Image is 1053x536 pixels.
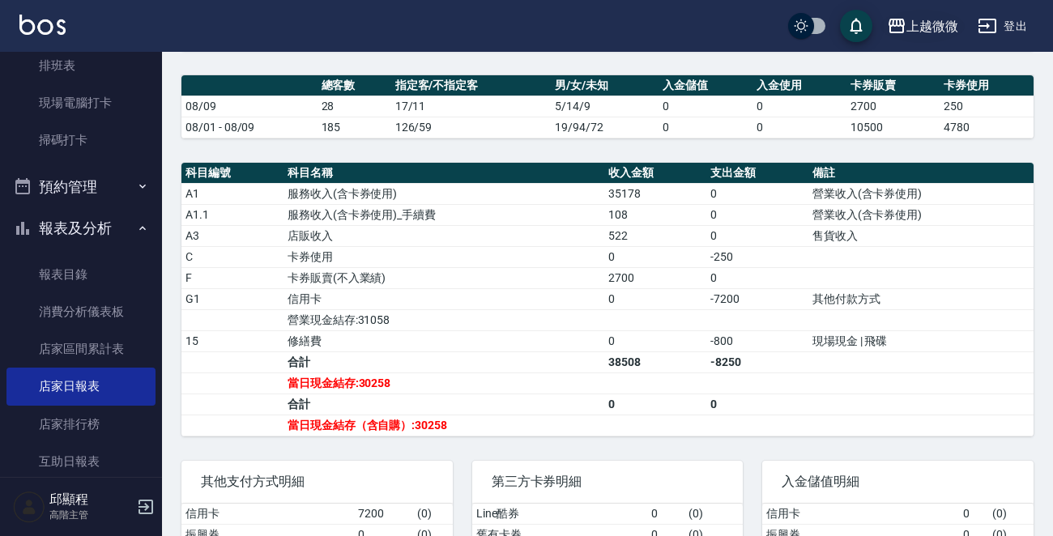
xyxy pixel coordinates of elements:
td: 合計 [283,351,604,372]
th: 科目編號 [181,163,283,184]
td: 售貨收入 [808,225,1034,246]
td: -8250 [706,351,808,372]
td: 營業收入(含卡券使用) [808,204,1034,225]
h5: 邱顯程 [49,491,132,508]
th: 支出金額 [706,163,808,184]
th: 入金使用 [752,75,846,96]
p: 高階主管 [49,508,132,522]
td: 0 [706,393,808,415]
td: 0 [706,267,808,288]
button: 上越微微 [880,10,965,43]
td: 卡券販賣(不入業績) [283,267,604,288]
td: 7200 [354,504,413,525]
a: 店家區間累計表 [6,330,156,368]
td: 當日現金結存（含自購）:30258 [283,415,604,436]
td: 營業現金結存:31058 [283,309,604,330]
td: F [181,267,283,288]
td: ( 0 ) [988,504,1034,525]
td: 15 [181,330,283,351]
td: 0 [604,393,706,415]
td: A3 [181,225,283,246]
td: 當日現金結存:30258 [283,372,604,393]
td: 現場現金 | 飛碟 [808,330,1034,351]
td: 信用卡 [762,504,959,525]
td: 2700 [846,96,940,117]
button: 登出 [971,11,1034,41]
td: 0 [659,117,752,138]
td: 4780 [940,117,1034,138]
td: 修繕費 [283,330,604,351]
td: -800 [706,330,808,351]
td: 35178 [604,183,706,204]
img: Logo [19,15,66,35]
th: 指定客/不指定客 [391,75,552,96]
td: 0 [659,96,752,117]
th: 卡券販賣 [846,75,940,96]
td: 0 [752,117,846,138]
a: 報表目錄 [6,256,156,293]
th: 入金儲值 [659,75,752,96]
th: 男/女/未知 [551,75,659,96]
td: 08/09 [181,96,318,117]
td: 卡券使用 [283,246,604,267]
td: 108 [604,204,706,225]
span: 其他支付方式明細 [201,474,433,490]
th: 科目名稱 [283,163,604,184]
a: 店家排行榜 [6,406,156,443]
a: 消費分析儀表板 [6,293,156,330]
a: 排班表 [6,47,156,84]
td: 126/59 [391,117,552,138]
td: 2700 [604,267,706,288]
td: 0 [604,330,706,351]
span: 第三方卡券明細 [492,474,724,490]
td: 0 [752,96,846,117]
td: 0 [706,225,808,246]
td: 信用卡 [283,288,604,309]
td: 營業收入(含卡券使用) [808,183,1034,204]
td: 0 [604,246,706,267]
a: 互助日報表 [6,443,156,480]
button: 預約管理 [6,166,156,208]
td: -250 [706,246,808,267]
th: 備註 [808,163,1034,184]
td: 其他付款方式 [808,288,1034,309]
td: -7200 [706,288,808,309]
td: 0 [706,204,808,225]
td: G1 [181,288,283,309]
td: 17/11 [391,96,552,117]
td: 28 [318,96,391,117]
div: 上越微微 [906,16,958,36]
td: 185 [318,117,391,138]
td: 19/94/72 [551,117,659,138]
span: 入金儲值明細 [782,474,1014,490]
a: 掃碼打卡 [6,121,156,159]
td: 08/01 - 08/09 [181,117,318,138]
td: 0 [706,183,808,204]
td: 0 [647,504,684,525]
td: 服務收入(含卡券使用) [283,183,604,204]
button: 報表及分析 [6,207,156,249]
td: 38508 [604,351,706,372]
td: 合計 [283,393,604,415]
td: 522 [604,225,706,246]
th: 收入金額 [604,163,706,184]
a: 店家日報表 [6,368,156,405]
th: 卡券使用 [940,75,1034,96]
table: a dense table [181,163,1034,436]
th: 總客數 [318,75,391,96]
td: 信用卡 [181,504,354,525]
td: A1.1 [181,204,283,225]
td: ( 0 ) [684,504,743,525]
td: 250 [940,96,1034,117]
td: 10500 [846,117,940,138]
td: 店販收入 [283,225,604,246]
button: save [840,10,872,42]
a: 現場電腦打卡 [6,84,156,121]
table: a dense table [181,75,1034,138]
td: C [181,246,283,267]
td: Line酷券 [472,504,647,525]
td: 0 [959,504,988,525]
td: 0 [604,288,706,309]
td: ( 0 ) [413,504,453,525]
td: A1 [181,183,283,204]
